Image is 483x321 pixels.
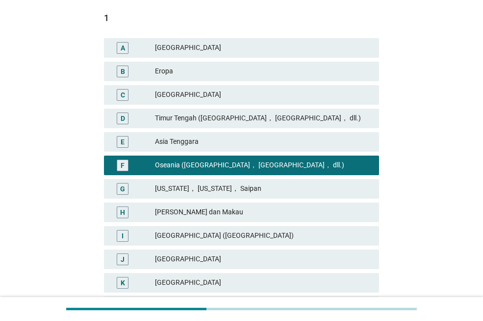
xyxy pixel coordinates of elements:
[104,11,379,24] div: 1
[122,230,124,241] div: I
[121,160,125,170] div: F
[121,137,125,147] div: E
[121,90,125,100] div: C
[121,254,125,264] div: J
[155,183,371,195] div: [US_STATE]， [US_STATE]， Saipan
[155,206,371,218] div: [PERSON_NAME] dan Makau
[121,113,125,123] div: D
[121,43,125,53] div: A
[155,89,371,101] div: [GEOGRAPHIC_DATA]
[155,113,371,124] div: Timur Tengah ([GEOGRAPHIC_DATA]， [GEOGRAPHIC_DATA]， dll.)
[155,136,371,148] div: Asia Tenggara
[121,66,125,76] div: B
[120,207,125,217] div: H
[155,42,371,54] div: [GEOGRAPHIC_DATA]
[155,66,371,77] div: Eropa
[121,277,125,288] div: K
[155,160,371,171] div: Oseania ([GEOGRAPHIC_DATA]， [GEOGRAPHIC_DATA]， dll.)
[155,277,371,289] div: [GEOGRAPHIC_DATA]
[155,230,371,242] div: [GEOGRAPHIC_DATA] ([GEOGRAPHIC_DATA])
[155,253,371,265] div: [GEOGRAPHIC_DATA]
[120,183,125,194] div: G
